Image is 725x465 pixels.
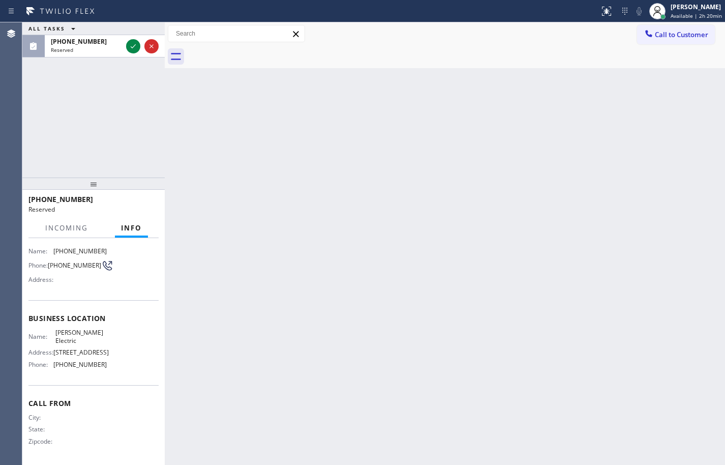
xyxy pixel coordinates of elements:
[53,361,107,368] span: [PHONE_NUMBER]
[39,218,94,238] button: Incoming
[28,438,55,445] span: Zipcode:
[53,348,109,356] span: [STREET_ADDRESS]
[144,39,159,53] button: Reject
[632,4,646,18] button: Mute
[121,223,142,232] span: Info
[45,223,88,232] span: Incoming
[671,12,722,19] span: Available | 2h 20min
[53,247,107,255] span: [PHONE_NUMBER]
[22,22,85,35] button: ALL TASKS
[48,261,101,269] span: [PHONE_NUMBER]
[28,194,93,204] span: [PHONE_NUMBER]
[168,25,305,42] input: Search
[28,25,65,32] span: ALL TASKS
[671,3,722,11] div: [PERSON_NAME]
[51,46,73,53] span: Reserved
[637,25,715,44] button: Call to Customer
[28,313,159,323] span: Business location
[28,425,55,433] span: State:
[28,348,53,356] span: Address:
[115,218,148,238] button: Info
[126,39,140,53] button: Accept
[28,205,55,214] span: Reserved
[51,37,107,46] span: [PHONE_NUMBER]
[28,333,55,340] span: Name:
[28,361,53,368] span: Phone:
[28,398,159,408] span: Call From
[28,276,55,283] span: Address:
[28,247,53,255] span: Name:
[655,30,708,39] span: Call to Customer
[28,414,55,421] span: City:
[55,329,106,344] span: [PERSON_NAME] Electric
[28,261,48,269] span: Phone:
